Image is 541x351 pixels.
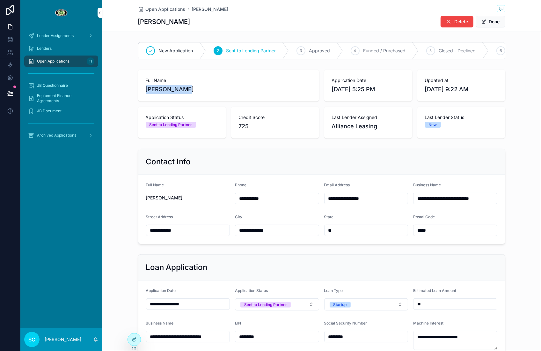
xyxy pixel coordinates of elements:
span: Email Address [324,183,350,187]
a: Lenders [24,43,98,54]
span: New Application [159,48,193,54]
h1: [PERSON_NAME] [138,17,190,26]
span: 6 [500,48,502,53]
span: JB Questionnaire [37,83,68,88]
span: 2 [217,48,219,53]
span: 725 [239,122,311,131]
span: Postal Code [413,214,435,219]
span: Equipment Finance Agreements [37,93,92,103]
span: 3 [300,48,302,53]
div: Sent to Lending Partner [244,302,287,308]
a: [PERSON_NAME] [192,6,229,12]
span: 5 [429,48,432,53]
div: New [429,122,437,128]
span: Closed - Declined [439,48,476,54]
span: Application Status [146,114,218,121]
div: scrollable content [20,26,102,149]
span: Street Address [146,214,173,219]
span: SC [28,336,35,343]
button: Delete [441,16,473,27]
span: Social Security Number [324,321,367,325]
span: [DATE] 5:25 PM [332,85,405,94]
span: Alliance Leasing [332,122,405,131]
span: 4 [354,48,356,53]
a: Lender Assignments [24,30,98,41]
span: Business Name [413,183,441,187]
span: Application Date [146,288,176,293]
span: Full Name [146,183,164,187]
span: EIN [235,321,241,325]
span: Last Lender Assigned [332,114,405,121]
span: Full Name [146,77,311,84]
a: Archived Applications [24,130,98,141]
span: Business Name [146,321,174,325]
a: Equipment Finance Agreements [24,93,98,104]
span: State [324,214,334,219]
span: Sent to Lending Partner [226,48,276,54]
span: Delete [455,19,468,25]
a: JB Questionnaire [24,80,98,91]
span: [PERSON_NAME] [146,195,230,201]
div: 11 [87,57,94,65]
span: Open Applications [37,59,69,64]
span: JB Document [37,108,62,114]
span: Application Status [235,288,268,293]
div: Startup [333,302,347,308]
a: Open Applications [138,6,186,12]
button: Select Button [235,298,319,310]
button: Select Button [324,298,408,310]
button: Done [476,16,505,27]
span: Open Applications [146,6,186,12]
p: [PERSON_NAME] [45,336,81,343]
h2: Loan Application [146,262,208,273]
span: Archived Applications [37,133,76,138]
span: Lender Assignments [37,33,74,38]
span: Funded / Purchased [363,48,406,54]
span: City [235,214,242,219]
span: Updated at [425,77,498,84]
span: Phone [235,183,246,187]
span: Estimated Loan Amount [413,288,456,293]
span: Application Date [332,77,405,84]
a: Open Applications11 [24,56,98,67]
span: Loan Type [324,288,343,293]
div: Sent to Lending Partner [150,122,192,128]
a: JB Document [24,105,98,117]
img: App logo [55,8,68,18]
span: Machine Interest [413,321,443,325]
span: [DATE] 9:22 AM [425,85,498,94]
span: Approved [309,48,330,54]
span: Lenders [37,46,52,51]
span: Last Lender Status [425,114,498,121]
span: Credit Score [239,114,311,121]
span: [PERSON_NAME] [146,85,311,94]
h2: Contact Info [146,157,191,167]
